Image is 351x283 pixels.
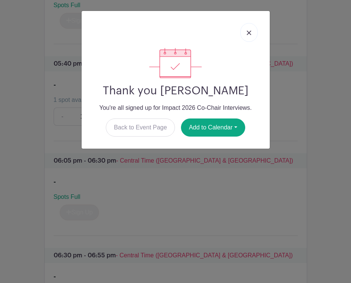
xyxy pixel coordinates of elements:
p: You're all signed up for Impact 2026 Co-Chair Interviews. [88,103,264,112]
a: Back to Event Page [106,118,175,137]
img: close_button-5f87c8562297e5c2d7936805f587ecaba9071eb48480494691a3f1689db116b3.svg [247,31,251,35]
img: signup_complete-c468d5dda3e2740ee63a24cb0ba0d3ce5d8a4ecd24259e683200fb1569d990c8.svg [149,48,201,78]
button: Add to Calendar [181,118,245,137]
h2: Thank you [PERSON_NAME] [88,84,264,97]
